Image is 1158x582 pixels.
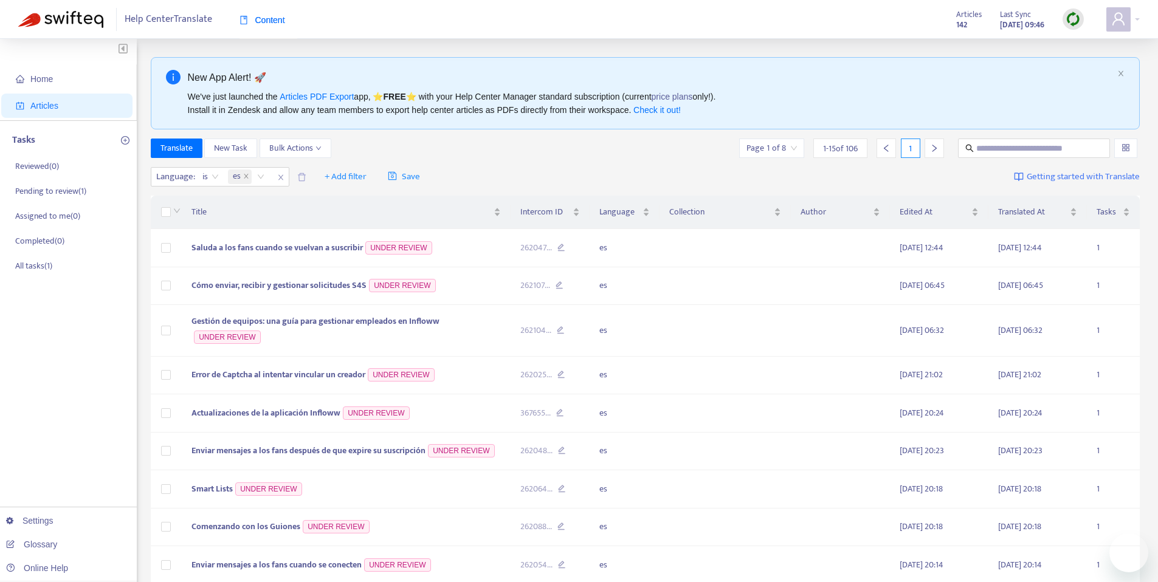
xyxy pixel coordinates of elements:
[1087,508,1140,547] td: 1
[368,368,434,382] span: UNDER REVIEW
[520,279,550,292] span: 262107 ...
[243,173,249,180] span: close
[520,368,552,382] span: 262025 ...
[191,558,362,572] span: Enviar mensajes a los fans cuando se conecten
[900,323,944,337] span: [DATE] 06:32
[956,18,967,32] strong: 142
[191,368,365,382] span: Error de Captcha al intentar vincular un creador
[191,314,439,328] span: Gestión de equipos: una guía para gestionar empleados en Infloww
[240,15,285,25] span: Content
[1087,229,1140,267] td: 1
[511,196,590,229] th: Intercom ID
[15,185,86,197] p: Pending to review ( 1 )
[191,443,426,457] span: Enviar mensajes a los fans después de que expire su suscripción
[16,75,24,83] span: home
[801,205,870,219] span: Author
[364,558,430,572] span: UNDER REVIEW
[1109,533,1148,572] iframe: Button to launch messaging window
[182,196,511,229] th: Title
[191,241,363,255] span: Saluda a los fans cuando se vuelvan a suscribir
[1000,18,1044,32] strong: [DATE] 09:46
[204,139,257,158] button: New Task
[235,482,302,496] span: UNDER REVIEW
[233,169,241,184] span: es
[260,139,331,158] button: Bulk Actionsdown
[1087,433,1140,471] td: 1
[590,196,660,229] th: Language
[520,444,553,457] span: 262048 ...
[325,169,367,184] span: + Add filter
[15,210,80,222] p: Assigned to me ( 0 )
[315,167,376,187] button: + Add filter
[315,145,322,151] span: down
[173,207,181,214] span: down
[369,279,435,292] span: UNDER REVIEW
[901,139,920,158] div: 1
[273,170,289,185] span: close
[343,406,409,420] span: UNDER REVIEW
[633,105,681,115] a: Check it out!
[900,241,943,255] span: [DATE] 12:44
[214,142,247,155] span: New Task
[240,16,248,24] span: book
[160,142,193,155] span: Translate
[303,520,369,533] span: UNDER REVIEW
[520,241,552,255] span: 262047 ...
[998,558,1042,572] span: [DATE] 20:14
[228,169,252,184] span: es
[520,558,553,572] span: 262054 ...
[590,508,660,547] td: es
[590,305,660,357] td: es
[900,278,945,292] span: [DATE] 06:45
[194,330,260,344] span: UNDER REVIEW
[599,205,640,219] span: Language
[15,259,52,272] p: All tasks ( 1 )
[383,92,405,101] b: FREE
[590,267,660,306] td: es
[15,235,64,247] p: Completed ( 0 )
[379,167,429,187] button: saveSave
[188,90,1113,117] div: We've just launched the app, ⭐ ⭐️ with your Help Center Manager standard subscription (current on...
[669,205,771,219] span: Collection
[1087,357,1140,395] td: 1
[998,205,1067,219] span: Translated At
[6,516,53,526] a: Settings
[890,196,988,229] th: Edited At
[998,443,1043,457] span: [DATE] 20:23
[965,144,974,152] span: search
[520,205,570,219] span: Intercom ID
[1027,170,1140,184] span: Getting started with Translate
[900,443,944,457] span: [DATE] 20:23
[6,563,68,573] a: Online Help
[791,196,889,229] th: Author
[900,558,943,572] span: [DATE] 20:14
[191,205,491,219] span: Title
[900,406,944,420] span: [DATE] 20:24
[191,406,340,420] span: Actualizaciones de la aplicación Infloww
[388,171,397,180] span: save
[191,482,233,496] span: Smart Lists
[1066,12,1081,27] img: sync.dc5367851b00ba804db3.png
[998,323,1043,337] span: [DATE] 06:32
[1087,196,1140,229] th: Tasks
[988,196,1087,229] th: Translated At
[660,196,791,229] th: Collection
[151,168,197,186] span: Language :
[998,519,1041,533] span: [DATE] 20:18
[930,144,939,152] span: right
[1087,470,1140,508] td: 1
[30,101,58,111] span: Articles
[428,444,494,457] span: UNDER REVIEW
[900,205,969,219] span: Edited At
[590,229,660,267] td: es
[998,406,1043,420] span: [DATE] 20:24
[590,394,660,433] td: es
[269,142,322,155] span: Bulk Actions
[900,368,943,382] span: [DATE] 21:02
[998,241,1042,255] span: [DATE] 12:44
[652,92,693,101] a: price plans
[12,133,35,148] p: Tasks
[297,173,306,182] span: delete
[1097,205,1120,219] span: Tasks
[121,136,129,145] span: plus-circle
